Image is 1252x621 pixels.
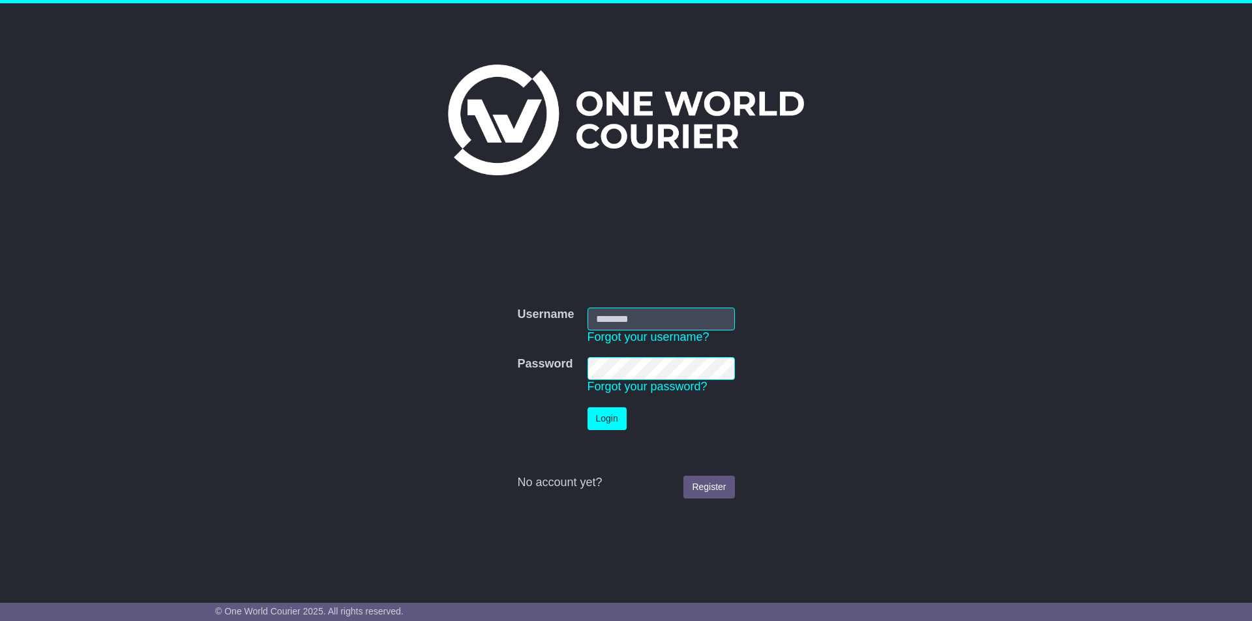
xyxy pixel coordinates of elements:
span: © One World Courier 2025. All rights reserved. [215,606,404,616]
label: Username [517,308,574,322]
a: Forgot your password? [588,380,708,393]
a: Register [683,476,734,498]
a: Forgot your username? [588,330,709,343]
img: One World [448,65,804,175]
label: Password [517,357,573,371]
div: No account yet? [517,476,734,490]
button: Login [588,407,627,430]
